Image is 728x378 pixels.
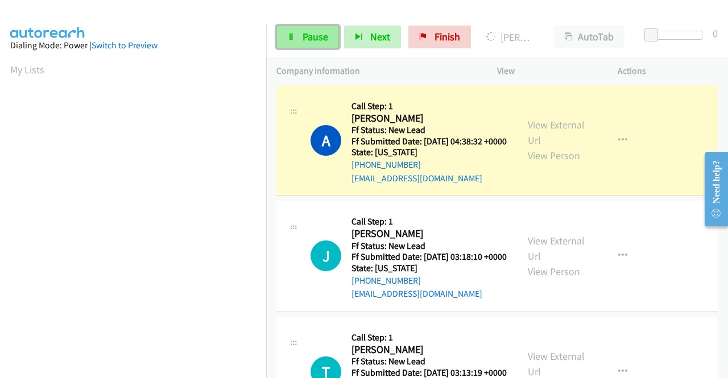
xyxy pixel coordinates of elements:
[303,30,328,43] span: Pause
[351,263,507,274] h5: State: [US_STATE]
[650,31,702,40] div: Delay between calls (in seconds)
[351,136,507,147] h5: Ff Submitted Date: [DATE] 04:38:32 +0000
[311,125,341,156] h1: A
[351,173,482,184] a: [EMAIL_ADDRESS][DOMAIN_NAME]
[351,101,507,112] h5: Call Step: 1
[351,356,507,367] h5: Ff Status: New Lead
[92,40,158,51] a: Switch to Preview
[351,343,507,356] h2: [PERSON_NAME]
[497,64,597,78] p: View
[408,26,471,48] a: Finish
[351,251,507,263] h5: Ff Submitted Date: [DATE] 03:18:10 +0000
[618,64,718,78] p: Actions
[713,26,718,41] div: 0
[351,275,421,286] a: [PHONE_NUMBER]
[351,147,507,158] h5: State: [US_STATE]
[486,30,533,45] p: [PERSON_NAME]
[528,149,580,162] a: View Person
[276,64,477,78] p: Company Information
[351,112,507,125] h2: [PERSON_NAME]
[528,350,585,378] a: View External Url
[276,26,339,48] a: Pause
[351,216,507,227] h5: Call Step: 1
[528,118,585,147] a: View External Url
[370,30,390,43] span: Next
[10,63,44,76] a: My Lists
[351,124,507,136] h5: Ff Status: New Lead
[554,26,624,48] button: AutoTab
[696,144,728,234] iframe: Resource Center
[351,240,507,252] h5: Ff Status: New Lead
[311,240,341,271] h1: J
[10,39,256,52] div: Dialing Mode: Power |
[351,288,482,299] a: [EMAIL_ADDRESS][DOMAIN_NAME]
[344,26,401,48] button: Next
[351,332,507,343] h5: Call Step: 1
[528,265,580,278] a: View Person
[528,234,585,263] a: View External Url
[435,30,460,43] span: Finish
[351,159,421,170] a: [PHONE_NUMBER]
[351,227,507,240] h2: [PERSON_NAME]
